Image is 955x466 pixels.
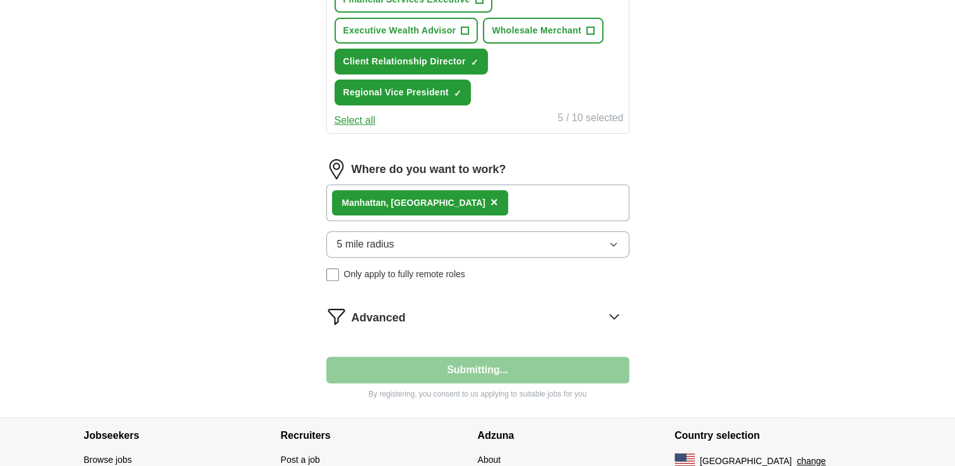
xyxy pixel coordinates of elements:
[326,231,629,258] button: 5 mile radius
[454,88,461,99] span: ✓
[342,196,485,210] div: ttan, [GEOGRAPHIC_DATA]
[326,388,629,400] p: By registering, you consent to us applying to suitable jobs for you
[478,455,501,465] a: About
[344,268,465,281] span: Only apply to fully remote roles
[326,268,339,281] input: Only apply to fully remote roles
[557,111,623,128] div: 5 / 10 selected
[483,18,603,44] button: Wholesale Merchant
[490,195,498,209] span: ×
[326,159,347,179] img: location.png
[492,24,581,37] span: Wholesale Merchant
[352,161,506,178] label: Where do you want to work?
[335,49,488,75] button: Client Relationship Director✓
[84,455,132,465] a: Browse jobs
[281,455,320,465] a: Post a job
[343,55,466,68] span: Client Relationship Director
[343,86,449,99] span: Regional Vice President
[675,418,872,453] h4: Country selection
[343,24,456,37] span: Executive Wealth Advisor
[471,57,478,68] span: ✓
[352,309,406,326] span: Advanced
[335,113,376,128] button: Select all
[490,193,498,212] button: ×
[335,80,471,105] button: Regional Vice President✓
[335,18,478,44] button: Executive Wealth Advisor
[326,306,347,326] img: filter
[337,237,394,252] span: 5 mile radius
[326,357,629,383] button: Submitting...
[342,198,370,208] strong: Manha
